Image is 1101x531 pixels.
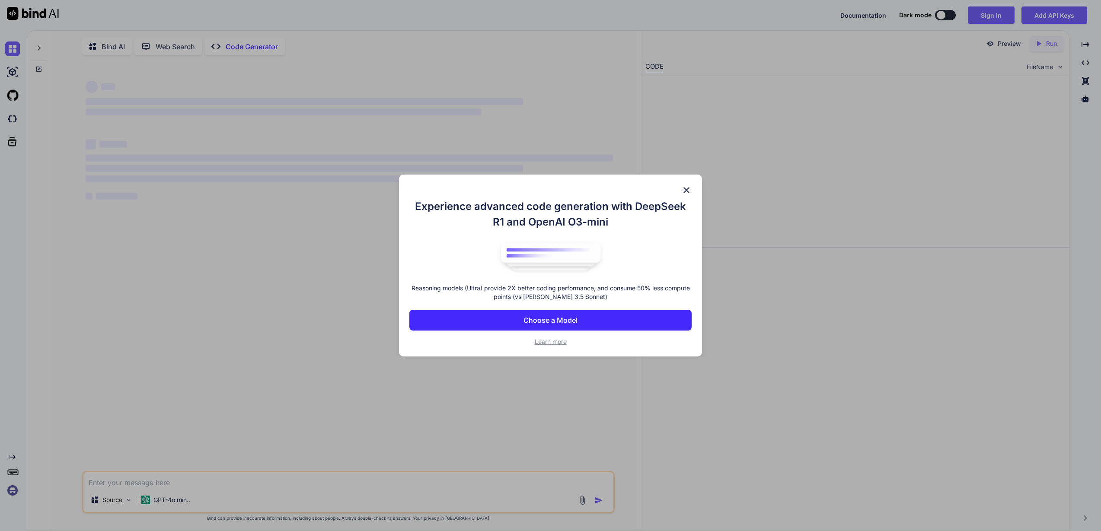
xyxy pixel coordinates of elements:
p: Reasoning models (Ultra) provide 2X better coding performance, and consume 50% less compute point... [409,284,691,301]
button: Choose a Model [409,310,691,331]
img: close [681,185,692,195]
p: Choose a Model [523,315,578,325]
span: Learn more [535,338,567,345]
h1: Experience advanced code generation with DeepSeek R1 and OpenAI O3-mini [409,199,691,230]
img: bind logo [495,238,607,276]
